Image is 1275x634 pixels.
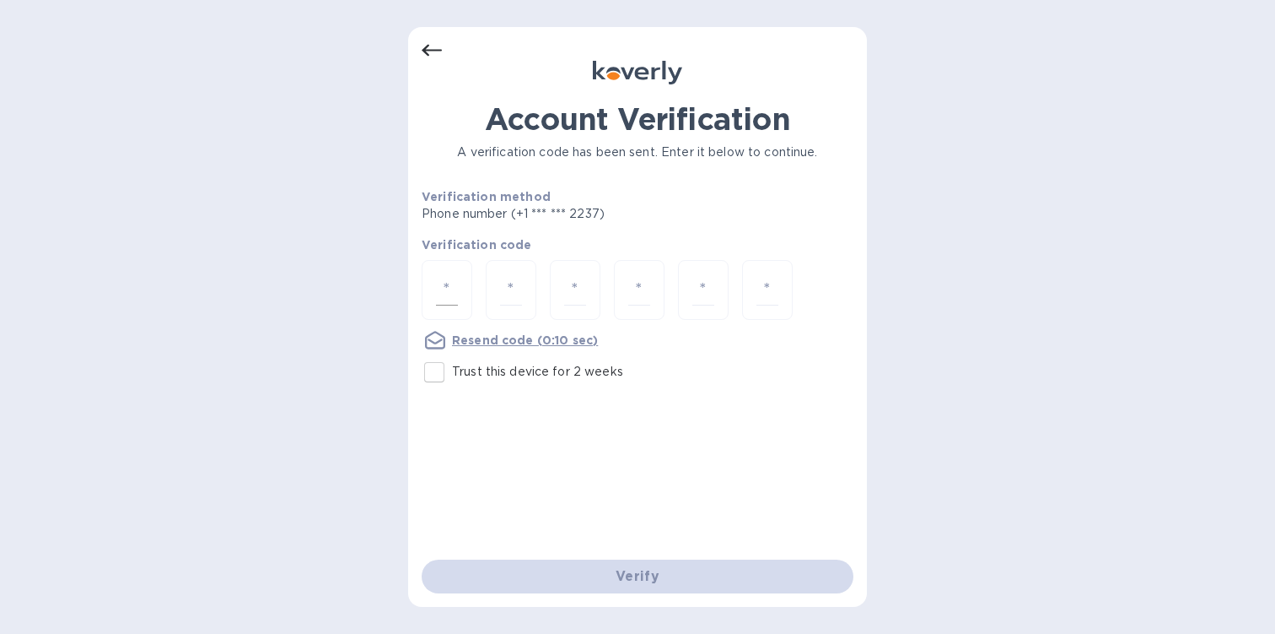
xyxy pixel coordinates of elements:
p: A verification code has been sent. Enter it below to continue. [422,144,853,161]
p: Verification code [422,236,853,253]
p: Phone number (+1 *** *** 2237) [422,205,734,223]
h1: Account Verification [422,101,853,137]
u: Resend code (0:10 sec) [452,333,598,347]
p: Trust this device for 2 weeks [452,363,623,381]
b: Verification method [422,190,551,203]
